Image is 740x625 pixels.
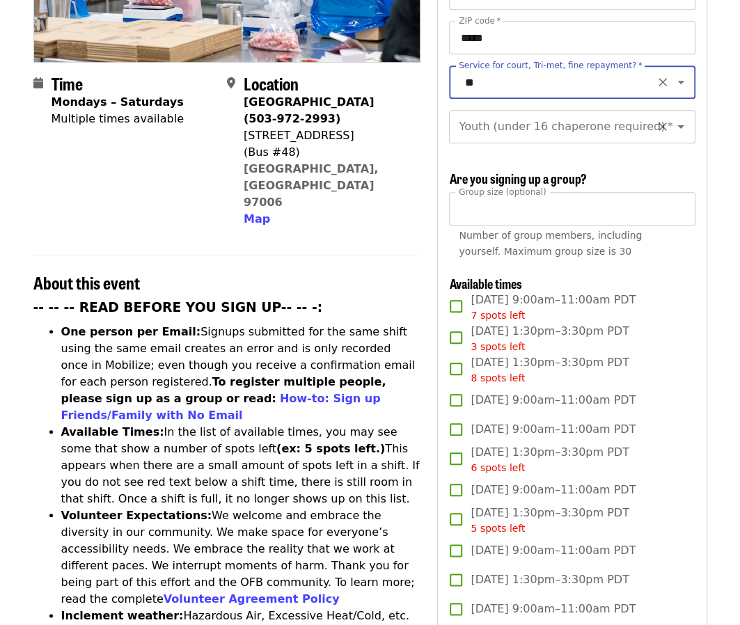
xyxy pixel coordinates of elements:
[244,212,270,226] span: Map
[244,95,374,125] strong: [GEOGRAPHIC_DATA] (503-972-2993)
[164,592,340,606] a: Volunteer Agreement Policy
[471,341,525,352] span: 3 spots left
[471,542,636,559] span: [DATE] 9:00am–11:00am PDT
[471,571,629,588] span: [DATE] 1:30pm–3:30pm PDT
[61,509,212,522] strong: Volunteer Expectations:
[471,372,525,383] span: 8 spots left
[276,442,385,455] strong: (ex: 5 spots left.)
[471,323,629,354] span: [DATE] 1:30pm–3:30pm PDT
[227,77,235,90] i: map-marker-alt icon
[471,523,525,534] span: 5 spots left
[52,71,83,95] span: Time
[61,324,421,424] li: Signups submitted for the same shift using the same email creates an error and is only recorded o...
[471,505,629,536] span: [DATE] 1:30pm–3:30pm PDT
[61,375,386,405] strong: To register multiple people, please sign up as a group or read:
[244,127,409,144] div: [STREET_ADDRESS]
[671,72,691,92] button: Open
[244,211,270,228] button: Map
[471,601,636,617] span: [DATE] 9:00am–11:00am PDT
[244,144,409,161] div: (Bus #48)
[449,274,521,292] span: Available times
[471,462,525,473] span: 6 spots left
[61,424,421,507] li: In the list of available times, you may see some that show a number of spots left This appears wh...
[471,354,629,386] span: [DATE] 1:30pm–3:30pm PDT
[33,270,140,294] span: About this event
[449,21,695,54] input: ZIP code
[52,95,184,109] strong: Mondays – Saturdays
[61,507,421,608] li: We welcome and embrace the diversity in our community. We make space for everyone’s accessibility...
[459,17,501,25] label: ZIP code
[653,72,672,92] button: Clear
[459,230,642,257] span: Number of group members, including yourself. Maximum group size is 30
[459,61,643,70] label: Service for court, Tri-met, fine repayment?
[52,111,184,127] div: Multiple times available
[653,117,672,136] button: Clear
[459,187,546,196] span: Group size (optional)
[471,482,636,498] span: [DATE] 9:00am–11:00am PDT
[471,444,629,475] span: [DATE] 1:30pm–3:30pm PDT
[449,192,695,226] input: [object Object]
[244,71,299,95] span: Location
[33,300,323,315] strong: -- -- -- READ BEFORE YOU SIGN UP-- -- -:
[471,292,636,323] span: [DATE] 9:00am–11:00am PDT
[61,392,381,422] a: How-to: Sign up Friends/Family with No Email
[61,609,184,622] strong: Inclement weather:
[471,310,525,321] span: 7 spots left
[61,425,164,438] strong: Available Times:
[471,392,636,409] span: [DATE] 9:00am–11:00am PDT
[471,421,636,438] span: [DATE] 9:00am–11:00am PDT
[449,169,586,187] span: Are you signing up a group?
[33,77,43,90] i: calendar icon
[244,162,379,209] a: [GEOGRAPHIC_DATA], [GEOGRAPHIC_DATA] 97006
[61,325,201,338] strong: One person per Email:
[671,117,691,136] button: Open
